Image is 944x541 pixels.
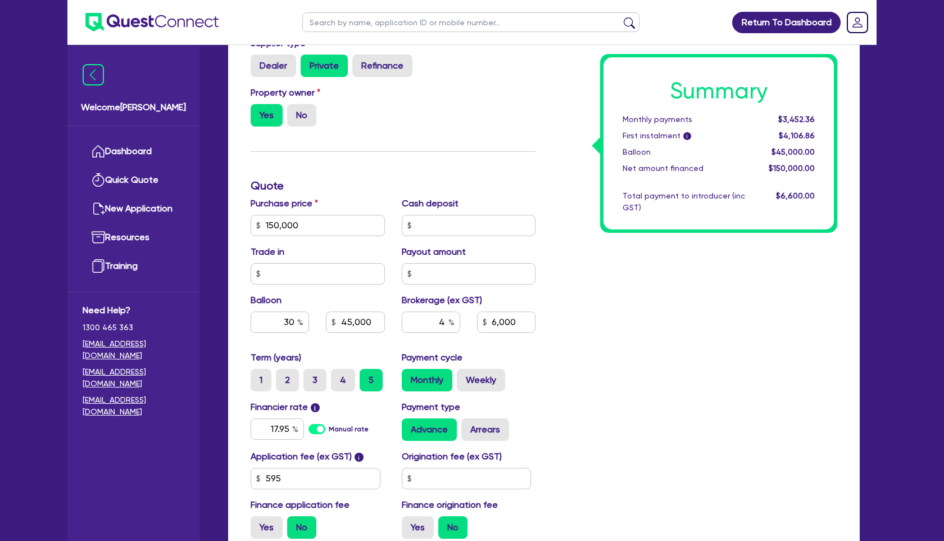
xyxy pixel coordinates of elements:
[251,294,282,307] label: Balloon
[287,104,316,127] label: No
[251,86,320,100] label: Property owner
[276,369,299,391] label: 2
[360,369,383,391] label: 5
[331,369,355,391] label: 4
[778,115,815,124] span: $3,452.36
[83,252,184,281] a: Training
[251,104,283,127] label: Yes
[287,516,316,539] label: No
[776,191,815,200] span: $6,600.00
[402,418,457,441] label: Advance
[251,498,350,512] label: Finance application fee
[402,245,466,259] label: Payout amount
[843,8,872,37] a: Dropdown toggle
[83,304,184,317] span: Need Help?
[301,55,348,77] label: Private
[402,450,502,463] label: Origination fee (ex GST)
[614,130,754,142] div: First instalment
[352,55,412,77] label: Refinance
[83,64,104,85] img: icon-menu-close
[732,12,841,33] a: Return To Dashboard
[614,114,754,125] div: Monthly payments
[303,369,326,391] label: 3
[83,322,184,333] span: 1300 465 363
[402,294,482,307] label: Brokerage (ex GST)
[83,166,184,195] a: Quick Quote
[83,137,184,166] a: Dashboard
[83,394,184,418] a: [EMAIL_ADDRESS][DOMAIN_NAME]
[81,101,186,114] span: Welcome [PERSON_NAME]
[402,400,460,414] label: Payment type
[329,424,369,434] label: Manual rate
[438,516,468,539] label: No
[251,55,296,77] label: Dealer
[614,190,754,214] div: Total payment to introducer (inc GST)
[85,13,219,31] img: quest-connect-logo-blue
[83,366,184,390] a: [EMAIL_ADDRESS][DOMAIN_NAME]
[251,516,283,539] label: Yes
[769,164,815,173] span: $150,000.00
[92,173,105,187] img: quick-quote
[402,351,462,364] label: Payment cycle
[779,131,815,140] span: $4,106.86
[251,450,352,463] label: Application fee (ex GST)
[402,369,452,391] label: Monthly
[402,197,459,210] label: Cash deposit
[461,418,509,441] label: Arrears
[251,400,320,414] label: Financier rate
[92,231,105,244] img: resources
[251,197,318,210] label: Purchase price
[683,133,691,141] span: i
[614,146,754,158] div: Balloon
[402,516,434,539] label: Yes
[251,245,284,259] label: Trade in
[83,338,184,362] a: [EMAIL_ADDRESS][DOMAIN_NAME]
[623,78,815,105] h1: Summary
[92,259,105,273] img: training
[402,498,498,512] label: Finance origination fee
[83,195,184,223] a: New Application
[355,453,364,462] span: i
[251,369,271,391] label: 1
[92,202,105,215] img: new-application
[251,351,301,364] label: Term (years)
[302,12,639,32] input: Search by name, application ID or mobile number...
[457,369,505,391] label: Weekly
[771,147,815,156] span: $45,000.00
[311,403,320,412] span: i
[83,223,184,252] a: Resources
[614,163,754,174] div: Net amount financed
[251,179,535,192] h3: Quote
